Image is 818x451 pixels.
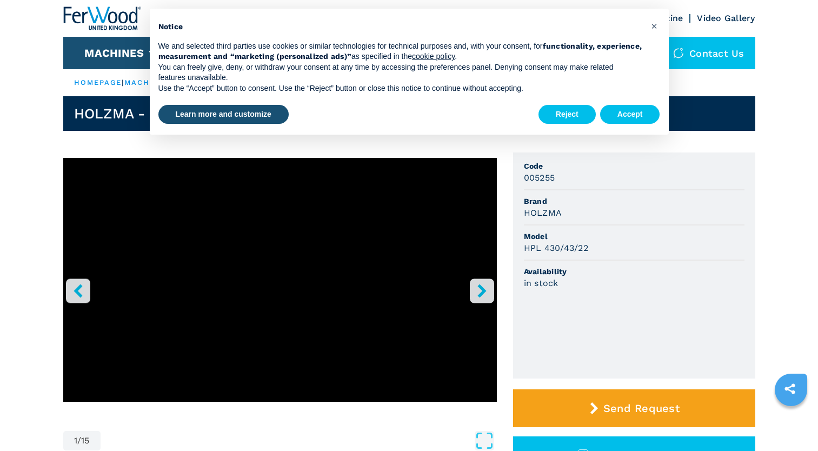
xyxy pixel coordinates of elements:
a: cookie policy [412,52,455,61]
p: We and selected third parties use cookies or similar technologies for technical purposes and, wit... [158,41,643,62]
h2: Notice [158,22,643,32]
button: left-button [66,278,90,303]
button: Open Fullscreen [103,431,494,450]
span: | [122,78,124,87]
button: Send Request [513,389,755,427]
button: Accept [600,105,660,124]
span: Send Request [603,402,680,415]
h3: HOLZMA [524,207,562,219]
span: Code [524,161,744,171]
iframe: Sezionatrice carico automatico in azione - HOLZMA HPL 430/43/22 - Ferwoodgroup - 005255 [63,158,497,402]
h3: 005255 [524,171,555,184]
a: machines [124,78,171,87]
p: Use the “Accept” button to consent. Use the “Reject” button or close this notice to continue with... [158,83,643,94]
h1: HOLZMA - HPL 430/43/22 [74,105,254,122]
button: Reject [538,105,596,124]
button: Close this notice [646,17,663,35]
img: Contact us [673,48,684,58]
span: Availability [524,266,744,277]
button: Machines [84,47,144,59]
button: Learn more and customize [158,105,289,124]
div: Contact us [662,37,755,69]
h3: in stock [524,277,558,289]
p: You can freely give, deny, or withdraw your consent at any time by accessing the preferences pane... [158,62,643,83]
a: HOMEPAGE [74,78,122,87]
img: Ferwood [63,6,141,30]
strong: functionality, experience, measurement and “marketing (personalized ads)” [158,42,642,61]
span: 1 [74,436,77,445]
span: / [77,436,81,445]
h3: HPL 430/43/22 [524,242,588,254]
span: × [651,19,657,32]
button: right-button [470,278,494,303]
a: Video Gallery [697,13,755,23]
span: Brand [524,196,744,207]
div: Go to Slide 1 [63,158,497,420]
span: 15 [81,436,90,445]
iframe: Chat [772,402,810,443]
a: sharethis [776,375,803,402]
span: Model [524,231,744,242]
